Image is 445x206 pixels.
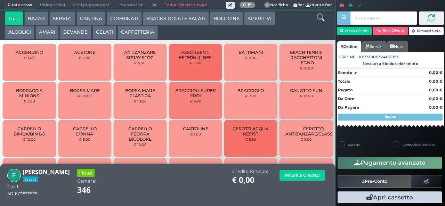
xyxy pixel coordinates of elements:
[16,50,43,55] span: ACCENDINO
[23,176,38,182] span: In casa
[429,79,443,84] strong: 0,00 €
[338,157,442,169] button: Pagamento avanzato
[70,88,100,93] span: BORSA MARE
[175,88,216,98] span: BRACCIOLI SUPER EROI
[161,0,211,10] a: Torna alla dashboard
[24,99,35,103] small: € 5,00
[175,50,216,60] span: ASSORBENTI ESTERNI LINES
[337,41,361,52] a: Ordine
[69,0,114,10] span: Ritiri programmati
[338,105,359,110] strong: Da Pagare
[7,169,21,182] img: FRANCESCO DI TURI
[133,99,147,103] small: € 10,00
[238,50,263,55] span: BATTIMANI
[348,142,361,147] label: Asporto
[79,56,90,60] small: € 2,00
[60,25,91,39] button: BEVANDE
[280,170,325,181] button: Ricarica Credito
[373,27,408,35] button: Rim. Cliente
[244,11,275,25] button: APERITIVI
[77,179,97,184] h4: Camera:
[237,88,264,93] span: BRACCIOLO
[300,94,313,98] small: € 10,00
[429,96,443,101] strong: 0,00 €
[143,11,209,25] button: SNACKS DOLCI E SALATI
[337,61,444,66] div: Nessun articolo selezionato
[5,11,23,25] button: Tutti
[118,25,158,39] button: CAFFETTERIA
[74,50,95,55] span: ACETONE
[210,11,243,25] button: BOLLICINE
[7,184,19,189] h4: Card:
[350,11,417,25] input: Codice Cliente
[232,176,268,184] h1: € 0,00
[183,126,208,131] span: CARTOLINE
[134,61,146,65] small: € 5,00
[190,132,201,136] small: € 1,00
[338,88,353,92] strong: Pagato
[78,94,92,98] small: € 20,00
[300,137,312,141] small: € 2,00
[232,169,268,174] h4: Credito Residuo:
[409,27,444,35] button: Rimuovi tutto
[24,56,35,60] small: € 1,00
[35,25,59,39] button: AMARI
[338,79,350,84] strong: Totale
[290,88,322,93] span: CANOTTO FUN
[190,99,201,103] small: € 6,00
[77,186,110,195] h1: 346
[245,56,257,60] small: € 2,00
[337,27,372,35] button: Cerca Cliente
[36,0,69,10] span: Ultimi ordini
[133,142,147,147] small: € 10,00
[77,169,95,177] h3: Hotel
[23,168,70,176] b: [PERSON_NAME]
[386,41,407,52] a: Note
[339,54,358,60] span: Ordine :
[338,175,411,188] button: Pre-Conto
[76,11,106,25] button: CANTINA
[9,88,50,98] span: BORRACCIA MINIONS
[338,96,354,101] strong: Da Dare
[264,2,270,8] span: 0
[429,88,443,92] strong: 0,00 €
[403,142,435,147] label: Comanda prioritaria
[285,126,341,137] span: CEROTTO ANTIZANZARE/CLASSICO
[107,11,142,25] button: COMBINATI
[245,137,256,141] small: € 5,50
[338,191,442,203] button: Apri cassetto
[9,126,50,137] span: CAPPELLO BIMBA/BIMBO
[243,2,246,7] b: 0
[245,94,256,98] small: € 7,00
[92,25,116,39] button: GELATI
[385,114,396,119] strong: Segue
[359,54,399,60] span: 101359106324061193
[23,137,36,141] small: € 10,00
[64,126,105,137] span: CAPPELLO DONNA
[361,41,386,52] a: Servizi
[24,11,48,25] button: BAZAR
[429,105,443,110] strong: 0,00 €
[120,88,161,98] span: BORSA MARE PLASTICA
[79,137,90,141] small: € 9,00
[190,61,201,65] small: € 3,00
[300,66,313,70] small: € 10,00
[115,0,148,10] span: Impostazioni
[338,70,352,76] strong: Sconto
[49,11,75,25] button: SERVIZI
[5,25,34,39] button: ALCOLICI
[120,50,161,60] span: ANTIZANZARE SPRAY STOP
[230,126,272,137] span: CEROTTI ACQUA RESIST
[285,50,327,65] span: BEACH TENNIS RACCHETTONI LEGNO
[429,70,443,75] strong: 0,00 €
[4,0,36,10] span: Punto cassa
[120,126,161,142] span: CAPPELLO FEDORA BICOLORE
